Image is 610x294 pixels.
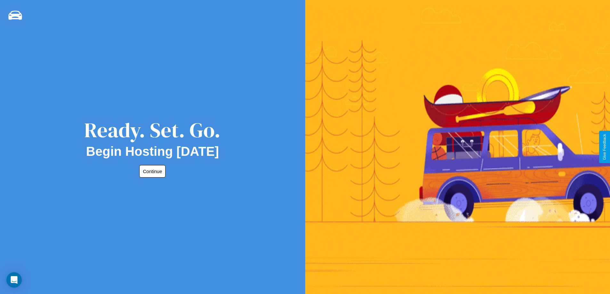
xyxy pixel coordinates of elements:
div: Give Feedback [602,134,607,160]
button: Continue [139,165,166,178]
h2: Begin Hosting [DATE] [86,144,219,159]
div: Open Intercom Messenger [6,272,22,288]
div: Ready. Set. Go. [84,116,221,144]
